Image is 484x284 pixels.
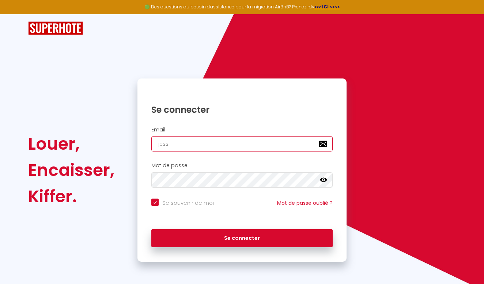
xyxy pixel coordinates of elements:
[151,104,333,115] h1: Se connecter
[28,183,114,210] div: Kiffer.
[28,22,83,35] img: SuperHote logo
[277,199,333,207] a: Mot de passe oublié ?
[28,157,114,183] div: Encaisser,
[151,136,333,151] input: Ton Email
[151,127,333,133] h2: Email
[151,162,333,169] h2: Mot de passe
[151,229,333,247] button: Se connecter
[28,131,114,157] div: Louer,
[314,4,340,10] a: >>> ICI <<<<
